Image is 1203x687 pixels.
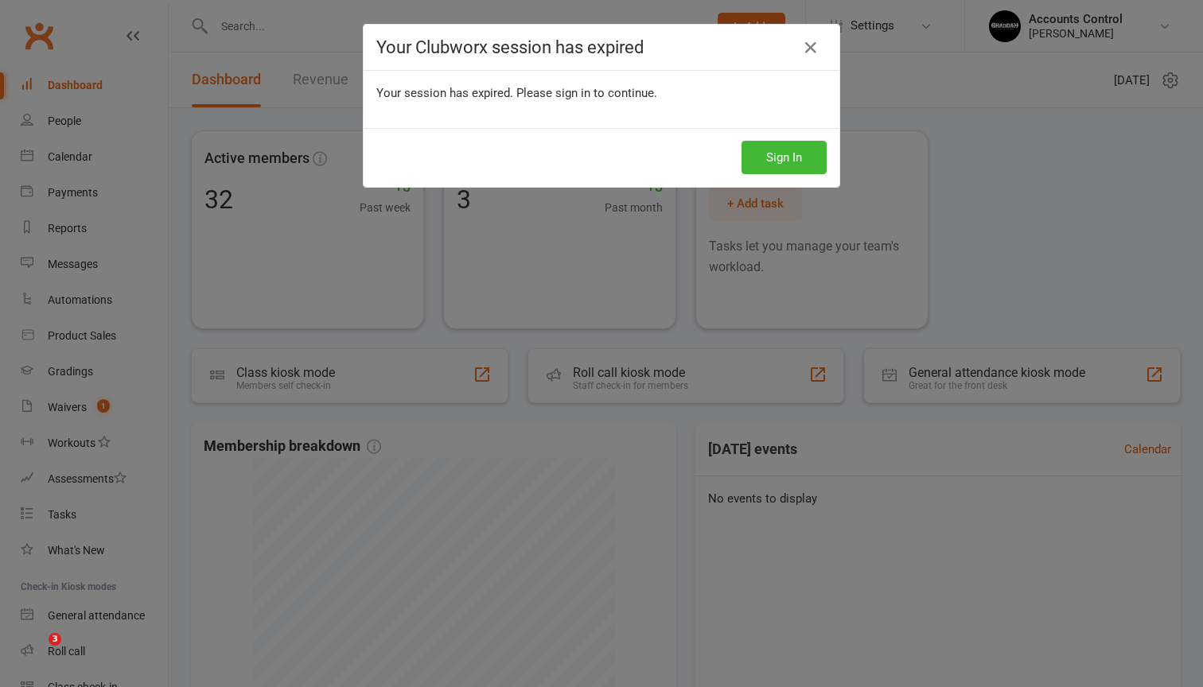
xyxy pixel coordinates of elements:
[376,86,657,100] span: Your session has expired. Please sign in to continue.
[742,141,827,174] button: Sign In
[376,37,827,57] h4: Your Clubworx session has expired
[49,633,61,646] span: 3
[16,633,54,671] iframe: Intercom live chat
[798,35,823,60] a: Close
